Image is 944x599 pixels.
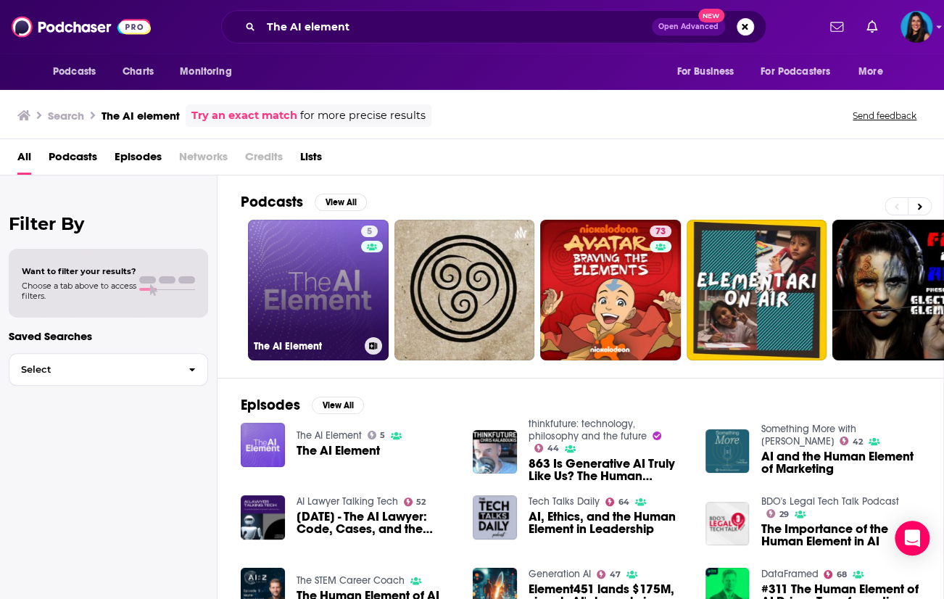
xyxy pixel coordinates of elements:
h3: The AI Element [254,340,359,352]
a: DataFramed [761,568,818,580]
a: 5The AI Element [248,220,389,360]
a: 5 [361,226,378,237]
a: Lists [300,145,322,175]
a: Show notifications dropdown [824,15,849,39]
a: The AI Element [297,445,380,457]
img: September 9, 2025 - The AI Lawyer: Code, Cases, and the Human Element [241,495,285,540]
a: 64 [605,497,629,506]
h2: Episodes [241,396,300,414]
span: for more precise results [300,107,426,124]
a: Podcasts [49,145,97,175]
span: Select [9,365,177,374]
a: Tech Talks Daily [529,495,600,508]
a: September 9, 2025 - The AI Lawyer: Code, Cases, and the Human Element [297,511,456,535]
button: Open AdvancedNew [652,18,725,36]
span: New [698,9,724,22]
img: Podchaser - Follow, Share and Rate Podcasts [12,13,151,41]
span: 44 [547,445,559,452]
img: AI, Ethics, and the Human Element in Leadership [473,495,517,540]
img: User Profile [900,11,932,43]
span: Logged in as kateyquinn [900,11,932,43]
a: thinkfuture: technology, philosophy and the future [529,418,647,442]
a: Show notifications dropdown [861,15,883,39]
img: The AI Element [241,423,285,467]
span: [DATE] - The AI Lawyer: Code, Cases, and the Human Element [297,511,456,535]
div: Open Intercom Messenger [895,521,929,555]
span: Networks [179,145,228,175]
h3: The AI element [102,109,180,123]
span: Open Advanced [658,23,719,30]
span: 64 [618,499,629,505]
span: For Podcasters [761,62,830,82]
img: 863 Is Generative AI Truly Like Us? The Human Element in AI Responses [473,430,517,474]
button: Show profile menu [900,11,932,43]
a: Generation AI [529,568,591,580]
a: Something More with Chris Boyd [761,423,856,447]
img: AI and the Human Element of Marketing [705,429,750,474]
span: For Business [676,62,734,82]
button: Send feedback [848,110,921,122]
a: AI Lawyer Talking Tech [297,495,398,508]
a: Episodes [115,145,162,175]
a: 863 Is Generative AI Truly Like Us? The Human Element in AI Responses [529,458,688,482]
button: open menu [666,58,752,86]
span: Charts [123,62,154,82]
a: 42 [840,437,863,445]
span: Credits [245,145,283,175]
a: Charts [113,58,162,86]
a: 73 [540,220,681,360]
span: 47 [610,571,621,578]
a: All [17,145,31,175]
span: Choose a tab above to access filters. [22,281,136,301]
a: 44 [534,444,559,453]
a: The AI Element [297,429,362,442]
a: AI and the Human Element of Marketing [761,450,920,475]
a: AI, Ethics, and the Human Element in Leadership [529,511,688,535]
a: The STEM Career Coach [297,574,405,587]
a: Try an exact match [191,107,297,124]
span: More [858,62,883,82]
button: open menu [43,58,115,86]
a: 52 [404,497,426,506]
button: open menu [848,58,901,86]
a: 73 [650,226,671,237]
span: 5 [367,225,372,239]
h2: Filter By [9,213,208,234]
a: 47 [597,570,621,579]
span: 73 [655,225,666,239]
span: 29 [779,511,789,518]
button: open menu [751,58,851,86]
a: The Importance of the Human Element in AI [761,523,920,548]
span: 52 [416,499,426,505]
h2: Podcasts [241,193,303,211]
button: View All [312,397,364,414]
span: 68 [837,571,847,578]
button: open menu [170,58,250,86]
button: Select [9,353,208,386]
div: Search podcasts, credits, & more... [221,10,766,44]
h3: Search [48,109,84,123]
button: View All [315,194,367,211]
a: EpisodesView All [241,396,364,414]
a: BDO's Legal Tech Talk Podcast [761,495,898,508]
span: Monitoring [180,62,231,82]
span: Podcasts [53,62,96,82]
p: Saved Searches [9,329,208,343]
img: The Importance of the Human Element in AI [705,502,750,546]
